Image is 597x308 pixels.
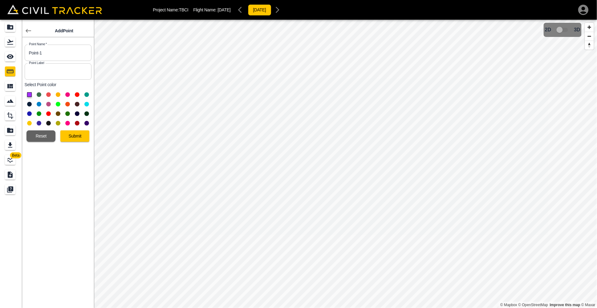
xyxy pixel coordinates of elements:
img: Civil Tracker [7,5,102,14]
p: Flight Name: [193,7,231,12]
button: Zoom in [585,23,594,32]
button: Zoom out [585,32,594,41]
a: Mapbox [500,303,517,307]
span: [DATE] [217,7,230,12]
span: 3D model not uploaded yet [554,24,572,36]
button: Reset bearing to north [585,41,594,50]
span: 2D [545,27,551,33]
span: 3D [574,27,580,33]
p: Project Name: TBCI [153,7,189,12]
a: Maxar [581,303,595,307]
a: OpenStreetMap [518,303,548,307]
button: [DATE] [248,4,271,16]
a: Map feedback [550,303,580,307]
